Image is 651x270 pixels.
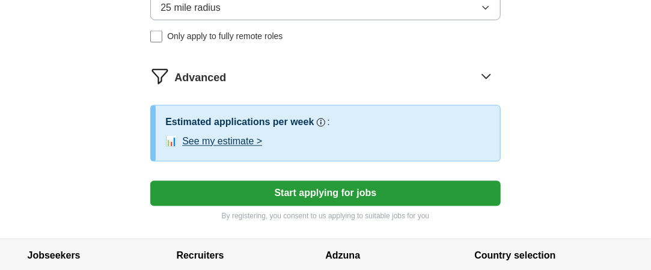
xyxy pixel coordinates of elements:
[174,70,226,86] span: Advanced
[150,31,162,43] input: Only apply to fully remote roles
[165,115,314,130] h3: Estimated applications per week
[182,135,262,149] button: See my estimate >
[150,67,170,86] img: filter
[328,115,330,130] h3: :
[160,1,221,15] span: 25 mile radius
[165,135,177,149] span: 📊
[167,30,283,43] span: Only apply to fully remote roles
[150,211,500,222] p: By registering, you consent to us applying to suitable jobs for you
[150,181,500,206] button: Start applying for jobs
